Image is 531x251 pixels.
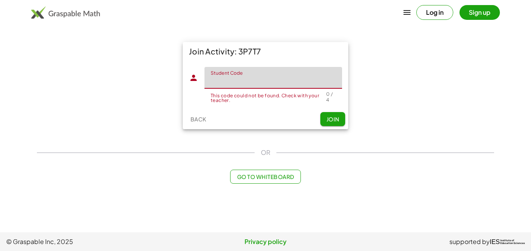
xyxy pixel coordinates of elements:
span: © Graspable Inc, 2025 [6,237,179,246]
span: Back [190,116,206,123]
span: Join [326,116,339,123]
span: Go to Whiteboard [237,173,294,180]
a: IESInstitute ofEducation Sciences [490,237,525,246]
div: This code could not be found. Check with your teacher. [211,93,326,103]
div: 0 / 4 [326,91,336,103]
button: Sign up [459,5,500,20]
span: IES [490,238,500,246]
button: Join [320,112,345,126]
button: Log in [416,5,453,20]
span: OR [261,148,270,157]
a: Privacy policy [179,237,352,246]
div: Join Activity: 3P7T7 [183,42,348,61]
span: Institute of Education Sciences [500,239,525,245]
span: supported by [449,237,490,246]
button: Go to Whiteboard [230,170,300,184]
button: Back [186,112,211,126]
